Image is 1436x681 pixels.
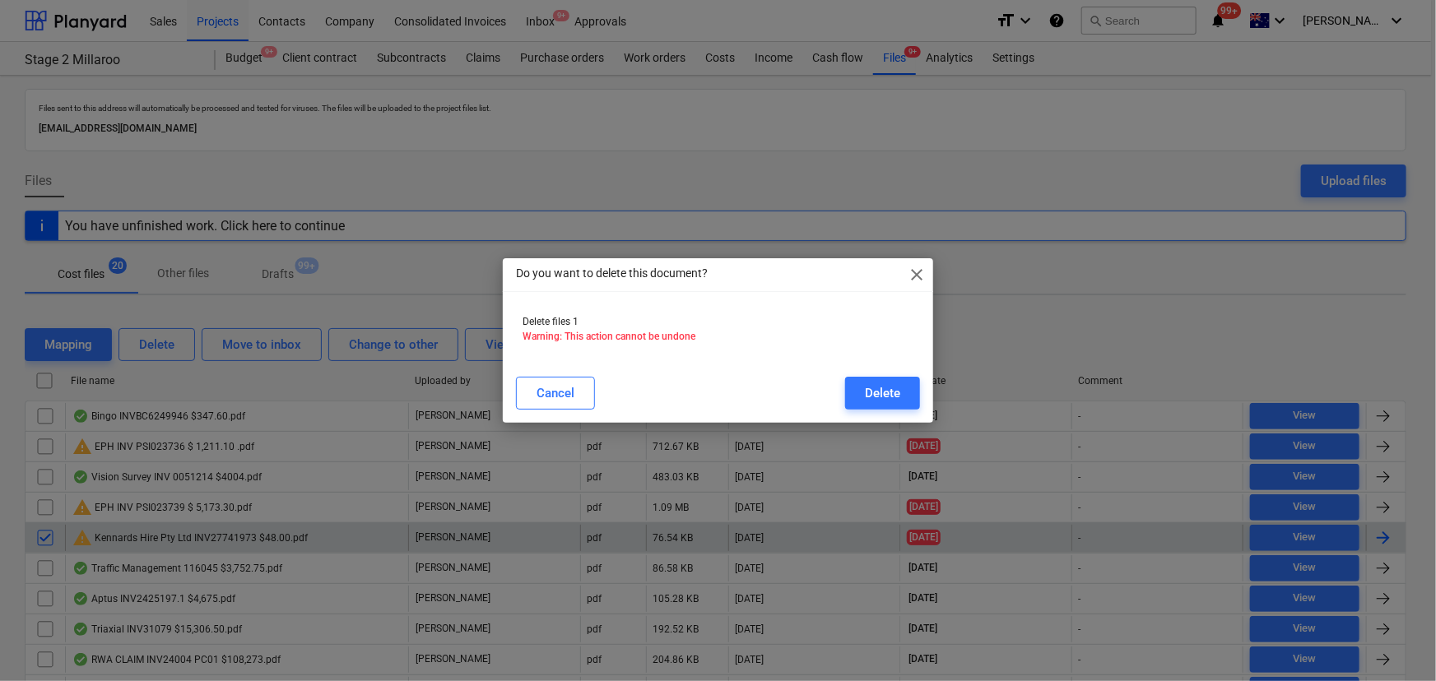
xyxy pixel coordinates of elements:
[845,377,920,410] button: Delete
[537,382,574,404] div: Cancel
[865,382,900,404] div: Delete
[907,265,927,285] span: close
[516,377,595,410] button: Cancel
[516,265,708,282] p: Do you want to delete this document?
[523,330,914,344] p: Warning: This action cannot be undone
[523,315,914,329] p: Delete files 1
